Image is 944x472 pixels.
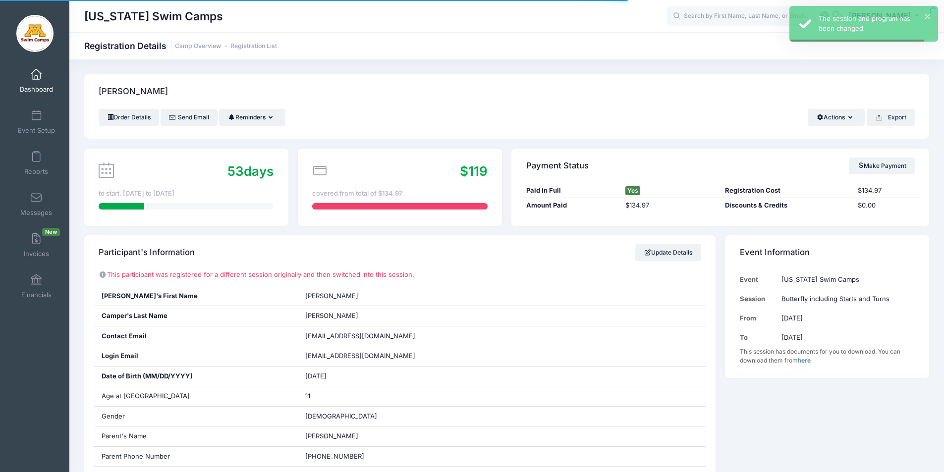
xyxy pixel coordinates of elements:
a: Camp Overview [175,43,221,50]
td: To [740,328,777,347]
span: [EMAIL_ADDRESS][DOMAIN_NAME] [305,351,429,361]
a: Send Email [161,109,218,126]
h1: Registration Details [84,41,277,51]
span: Yes [625,186,640,195]
span: [PERSON_NAME] [305,312,358,319]
div: Parent Phone Number [94,447,298,467]
div: This session has documents for you to download. You can download them from [740,347,915,365]
td: Event [740,270,777,289]
h1: [US_STATE] Swim Camps [84,5,223,28]
a: Messages [13,187,60,221]
span: New [42,228,60,236]
div: Camper's Last Name [94,306,298,326]
a: Order Details [99,109,159,126]
div: Login Email [94,346,298,366]
a: Update Details [635,244,701,261]
div: Age at [GEOGRAPHIC_DATA] [94,386,298,406]
a: Dashboard [13,63,60,98]
div: [PERSON_NAME]'s First Name [94,286,298,306]
span: Messages [20,209,52,217]
a: Make Payment [849,157,915,174]
span: Event Setup [18,126,55,135]
td: Butterfly including Starts and Turns [777,289,915,309]
span: [EMAIL_ADDRESS][DOMAIN_NAME] [305,332,415,340]
span: Financials [21,291,52,299]
div: covered from total of $134.97 [312,189,487,199]
div: $134.97 [853,186,920,196]
span: [PHONE_NUMBER] [305,452,364,460]
h4: Participant's Information [99,239,195,267]
div: Gender [94,407,298,426]
td: Session [740,289,777,309]
img: Minnesota Swim Camps [16,15,54,52]
h4: Event Information [740,239,810,267]
td: From [740,309,777,328]
span: 11 [305,392,310,400]
h4: Payment Status [526,152,589,180]
a: here [798,357,811,364]
span: [DEMOGRAPHIC_DATA] [305,412,377,420]
div: days [227,161,274,181]
button: Export [867,109,915,126]
a: Reports [13,146,60,180]
div: Paid in Full [521,186,621,196]
span: Invoices [24,250,49,258]
button: [PERSON_NAME] [842,5,929,28]
div: The session and program has been changed [819,14,930,33]
div: Amount Paid [521,201,621,210]
div: $134.97 [621,201,721,210]
a: Financials [13,269,60,304]
a: InvoicesNew [13,228,60,262]
button: Reminders [219,109,285,126]
p: This participant was registered for a different session originally and then switched into this se... [99,270,701,280]
span: 53 [227,163,244,179]
span: [PERSON_NAME] [305,432,358,440]
span: Dashboard [20,85,53,94]
button: × [925,14,930,19]
a: Event Setup [13,105,60,139]
span: [DATE] [305,372,327,380]
button: Actions [808,109,865,126]
div: Discounts & Credits [721,201,853,210]
div: Registration Cost [721,186,853,196]
input: Search by First Name, Last Name, or Email... [667,6,816,26]
td: [US_STATE] Swim Camps [777,270,915,289]
span: $119 [460,163,488,179]
a: Registration List [230,43,277,50]
div: Parent's Name [94,426,298,446]
td: [DATE] [777,328,915,347]
td: [DATE] [777,309,915,328]
div: Contact Email [94,326,298,346]
h4: [PERSON_NAME] [99,78,168,106]
span: Reports [24,167,48,176]
span: [PERSON_NAME] [305,292,358,300]
div: to start. [DATE] to [DATE] [99,189,274,199]
div: Date of Birth (MM/DD/YYYY) [94,367,298,386]
div: $0.00 [853,201,920,210]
